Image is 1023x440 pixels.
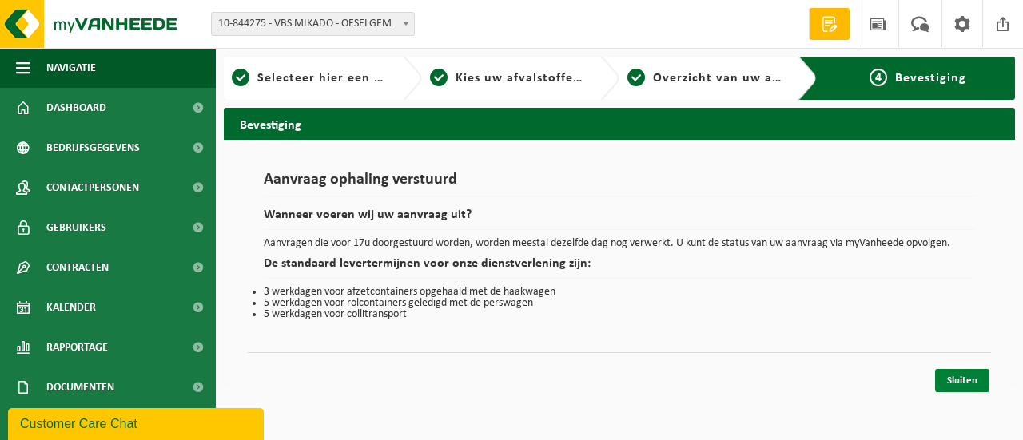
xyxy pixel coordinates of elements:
[456,72,675,85] span: Kies uw afvalstoffen en recipiënten
[46,367,114,407] span: Documenten
[430,69,448,86] span: 2
[935,369,989,392] a: Sluiten
[8,405,267,440] iframe: chat widget
[211,12,415,36] span: 10-844275 - VBS MIKADO - OESELGEM
[264,238,975,249] p: Aanvragen die voor 17u doorgestuurd worden, worden meestal dezelfde dag nog verwerkt. U kunt de s...
[46,48,96,88] span: Navigatie
[46,287,96,327] span: Kalender
[870,69,887,86] span: 4
[264,208,975,230] h2: Wanneer voeren wij uw aanvraag uit?
[46,208,106,248] span: Gebruikers
[46,248,109,287] span: Contracten
[264,287,975,298] li: 3 werkdagen voor afzetcontainers opgehaald met de haakwagen
[232,69,390,88] a: 1Selecteer hier een vestiging
[627,69,645,86] span: 3
[46,168,139,208] span: Contactpersonen
[264,172,975,196] h1: Aanvraag ophaling verstuurd
[212,13,414,35] span: 10-844275 - VBS MIKADO - OESELGEM
[46,88,106,128] span: Dashboard
[653,72,822,85] span: Overzicht van uw aanvraag
[430,69,588,88] a: 2Kies uw afvalstoffen en recipiënten
[46,128,140,168] span: Bedrijfsgegevens
[46,327,108,367] span: Rapportage
[264,309,975,320] li: 5 werkdagen voor collitransport
[224,108,1015,139] h2: Bevestiging
[895,72,966,85] span: Bevestiging
[627,69,786,88] a: 3Overzicht van uw aanvraag
[264,257,975,279] h2: De standaard levertermijnen voor onze dienstverlening zijn:
[264,298,975,309] li: 5 werkdagen voor rolcontainers geledigd met de perswagen
[232,69,249,86] span: 1
[257,72,430,85] span: Selecteer hier een vestiging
